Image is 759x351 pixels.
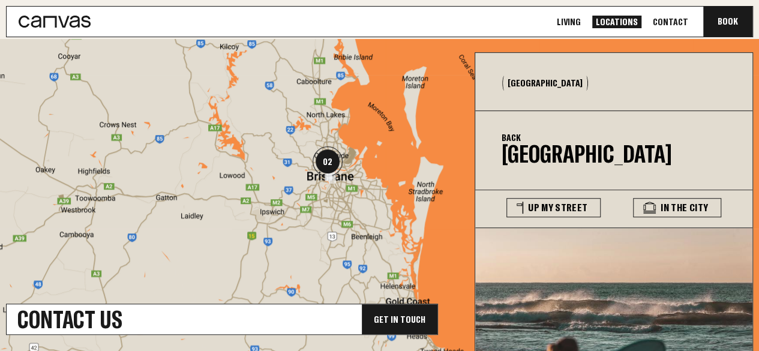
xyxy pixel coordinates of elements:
[6,304,438,335] a: Contact UsGet In Touch
[502,133,521,142] button: Back
[703,7,752,37] button: Book
[592,16,641,28] a: Locations
[502,76,588,91] button: [GEOGRAPHIC_DATA]
[313,146,343,176] div: 02
[633,198,721,217] button: In The City
[362,304,437,334] div: Get In Touch
[506,198,601,217] button: Up My Street
[649,16,692,28] a: Contact
[553,16,584,28] a: Living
